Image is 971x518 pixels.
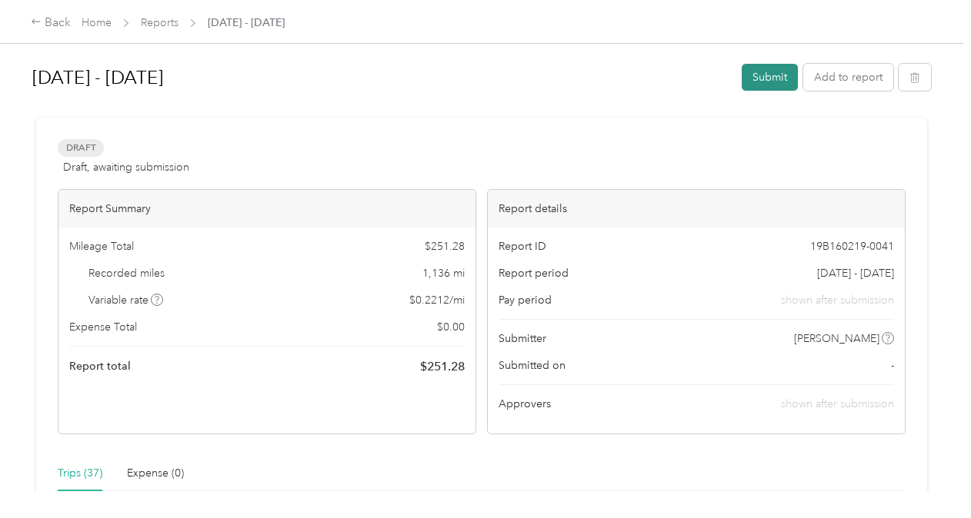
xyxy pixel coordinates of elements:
span: $ 0.2212 / mi [409,292,465,308]
a: Reports [141,16,179,29]
span: Mileage Total [69,238,134,254]
div: Trips (37) [58,465,102,482]
span: - [891,357,894,374]
span: [DATE] - [DATE] [208,15,285,31]
span: Submitted on [499,357,566,374]
span: Recorded miles [88,265,165,281]
span: $ 251.28 [420,357,465,376]
span: Draft, awaiting submission [63,159,189,175]
span: $ 0.00 [437,319,465,335]
button: Submit [742,64,798,91]
span: 1,136 mi [422,265,465,281]
span: shown after submission [781,292,894,308]
span: $ 251.28 [425,238,465,254]
span: Approvers [499,396,551,412]
div: Back [31,14,71,32]
span: [PERSON_NAME] [794,330,879,347]
span: Report ID [499,238,546,254]
div: Expense (0) [127,465,184,482]
span: shown after submission [781,397,894,410]
span: Expense Total [69,319,137,335]
span: Report period [499,265,569,281]
span: Pay period [499,292,552,308]
iframe: Everlance-gr Chat Button Frame [885,432,971,518]
button: Add to report [803,64,893,91]
span: Variable rate [88,292,164,308]
span: Draft [58,139,104,157]
h1: Aug 1 - 31, 2025 [32,59,731,96]
div: Report details [488,190,905,227]
span: Report total [69,358,131,374]
div: Report Summary [58,190,475,227]
span: 19B160219-0041 [810,238,894,254]
a: Home [82,16,112,29]
span: [DATE] - [DATE] [817,265,894,281]
span: Submitter [499,330,546,347]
